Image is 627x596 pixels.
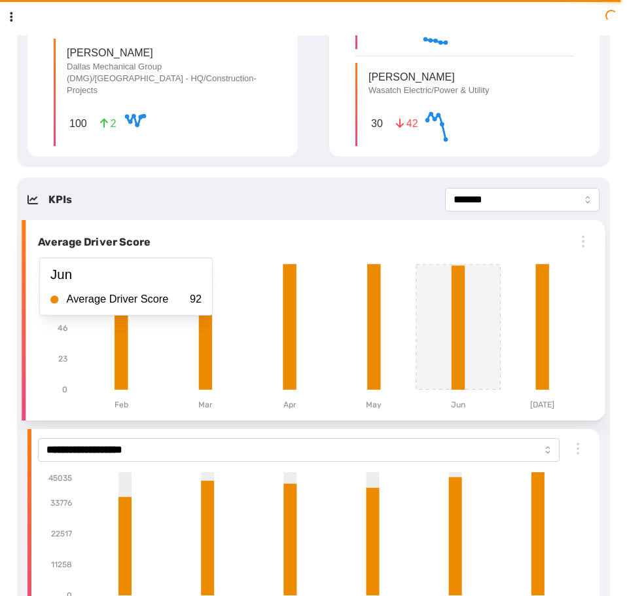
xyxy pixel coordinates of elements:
[50,498,72,508] tspan: 33776
[198,401,213,410] tspan: Mar
[530,401,554,410] tspan: [DATE]
[283,401,296,410] tspan: Apr
[451,401,465,410] tspan: Jun
[100,116,116,131] p: 2
[62,386,67,395] tspan: 0
[67,113,90,134] p: 100
[58,324,67,333] tspan: 46
[48,192,72,208] h5: KPIs
[33,234,151,250] h6: Average Driver Score
[368,84,489,96] p: Wasatch Electric/Power & Utility
[58,266,67,275] tspan: 93
[396,116,417,131] p: 42
[58,355,67,364] tspan: 23
[368,69,489,84] p: [PERSON_NAME]
[51,560,72,569] tspan: 11258
[51,529,72,538] tspan: 22517
[368,113,385,134] p: 30
[58,293,67,302] tspan: 69
[67,45,265,60] p: [PERSON_NAME]
[67,61,265,97] p: Dallas Mechanical Group (DMG)/[GEOGRAPHIC_DATA] - HQ/Construction-Projects
[48,474,72,483] tspan: 45035
[366,401,382,410] tspan: May
[115,401,128,410] tspan: Feb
